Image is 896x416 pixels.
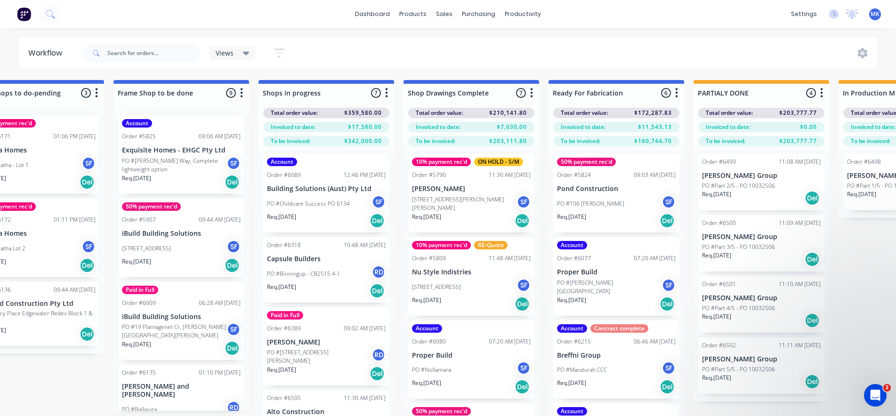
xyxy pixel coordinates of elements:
div: Del [370,283,385,298]
div: 50% payment rec'd [122,202,181,211]
div: Take a look around, and if you have any questions just let us know. [17,42,144,61]
p: iBuild Building Solutions [122,313,241,321]
div: Order #6009 [122,299,156,307]
span: Total order value: [706,109,753,117]
p: [PERSON_NAME] [412,185,531,193]
span: Total order value: [271,109,318,117]
div: SF [371,195,386,209]
p: [PERSON_NAME] and [PERSON_NAME] [122,383,241,399]
div: Paid in FullOrder #638909:02 AM [DATE][PERSON_NAME]PO #[STREET_ADDRESS][PERSON_NAME]RDReq.[DATE]Del [263,307,389,386]
div: 50% payment rec'd [557,158,616,166]
span: Invoiced to date: [416,123,460,131]
div: Del [370,213,385,228]
div: AccountOrder #608007:20 AM [DATE]Proper BuildPO #NollamaraSFReq.[DATE]Del [408,320,534,399]
div: 07:20 AM [DATE] [634,254,676,263]
div: [PERSON_NAME] [17,65,144,75]
span: $11,543.13 [638,123,672,131]
div: Account [122,119,152,128]
p: PO #Binningup - CB2515 4-1 [267,270,340,278]
span: $342,000.00 [344,137,382,145]
p: PO #Mandurah CCC [557,366,607,374]
p: PO #Childcare Success PO 6134 [267,200,350,208]
div: Del [80,258,95,273]
span: MK [871,10,880,18]
div: Account [557,241,587,249]
div: Order #6318 [267,241,301,249]
div: 11:30 AM [DATE] [489,171,531,179]
div: Hey [PERSON_NAME] 👋 [17,15,144,24]
div: 01:06 PM [DATE] [54,132,96,141]
div: 09:03 AM [DATE] [634,171,676,179]
div: Order #6389 [267,324,301,333]
div: Order #5790 [412,171,446,179]
div: settings [786,7,822,21]
p: PO #Ballajura [122,405,157,414]
div: Order #650211:11 AM [DATE][PERSON_NAME] GroupPO #Part 5/5 - PO 10032506Req.[DATE]Del [698,337,824,394]
p: Pond Construction [557,185,676,193]
p: Req. [DATE] [267,283,296,291]
div: SF [517,278,531,292]
div: 11:11 AM [DATE] [779,341,821,350]
div: Order #6499 [702,158,736,166]
div: Order #6502 [702,341,736,350]
div: 09:06 AM [DATE] [199,132,241,141]
div: RE-Quote [474,241,508,249]
div: Order #649911:08 AM [DATE][PERSON_NAME] GroupPO #Part 2/5 - PO 10032506Req.[DATE]Del [698,154,824,210]
div: Order #5825 [122,132,156,141]
p: PO #Part 2/5 - PO 10032506 [702,182,775,190]
div: 09:44 AM [DATE] [199,216,241,224]
p: [PERSON_NAME] Group [702,172,821,180]
div: 01:10 PM [DATE] [199,368,241,377]
div: SF [81,240,96,254]
p: Req. [DATE] [412,213,441,221]
p: Req. [DATE] [702,374,731,382]
span: $0.00 [800,123,817,131]
div: RD [226,400,241,415]
div: Order #6089 [267,171,301,179]
p: Building Solutions (Aust) Pty Ltd [267,185,386,193]
p: [STREET_ADDRESS][PERSON_NAME][PERSON_NAME] [412,195,517,212]
div: Order #650011:09 AM [DATE][PERSON_NAME] GroupPO #Part 3/5 - PO 10032506Req.[DATE]Del [698,215,824,272]
p: PO #106 [PERSON_NAME] [557,200,624,208]
div: Welcome to Factory! [17,28,144,38]
div: 11:30 AM [DATE] [344,394,386,402]
div: Message content [17,15,144,75]
div: Account [557,407,587,416]
p: Req. [DATE] [847,190,876,199]
span: Invoiced to date: [271,123,315,131]
div: Del [660,296,675,312]
div: 12:46 PM [DATE] [344,171,386,179]
p: [STREET_ADDRESS] [122,244,171,253]
div: SF [81,156,96,170]
div: 10% payment rec'd [412,241,471,249]
div: 11:08 AM [DATE] [779,158,821,166]
div: Del [805,313,820,328]
p: Proper Build [412,352,531,360]
div: 10:48 AM [DATE] [344,241,386,249]
p: Req. [DATE] [557,213,586,221]
div: Order #650111:10 AM [DATE][PERSON_NAME] GroupPO #Part 4/5 - PO 10032506Req.[DATE]Del [698,276,824,333]
div: Paid in Full [267,311,303,320]
p: Nu Style Indistries [412,268,531,276]
div: Order #6135 [122,368,156,377]
p: PO #Part 3/5 - PO 10032506 [702,243,775,251]
p: [STREET_ADDRESS] [412,283,461,291]
p: Req. [DATE] [122,257,151,266]
div: Del [660,213,675,228]
div: RD [371,265,386,279]
div: productivity [500,7,546,21]
div: Del [515,213,530,228]
div: Order #5809 [412,254,446,263]
span: Total order value: [561,109,608,117]
p: Req. [DATE] [557,379,586,387]
div: 06:46 AM [DATE] [634,337,676,346]
div: Paid in FullOrder #600906:28 AM [DATE]iBuild Building SolutionsPO #19 Plantagenet Cr, [PERSON_NAM... [118,282,244,360]
p: PO #Nollamara [412,366,451,374]
span: $203,777.77 [779,109,817,117]
div: Del [225,175,240,190]
div: Order #5907 [122,216,156,224]
span: $160,744.70 [634,137,672,145]
div: AccountOrder #607707:20 AM [DATE]Proper BuildPO #[PERSON_NAME][GEOGRAPHIC_DATA]SFReq.[DATE]Del [553,237,679,316]
p: PO #Part 5/5 - PO 10032506 [702,365,775,374]
p: [PERSON_NAME] Group [702,355,821,363]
